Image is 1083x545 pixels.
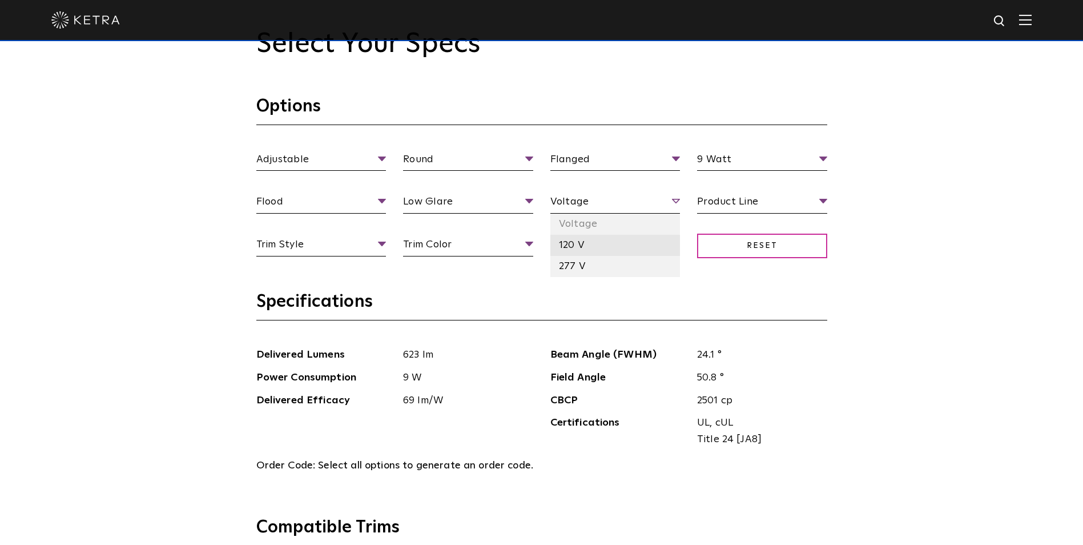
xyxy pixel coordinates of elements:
[256,392,395,409] span: Delivered Efficacy
[550,256,681,277] li: 277 V
[403,194,533,214] span: Low Glare
[993,14,1007,29] img: search icon
[550,194,681,214] span: Voltage
[256,95,827,125] h3: Options
[550,151,681,171] span: Flanged
[403,151,533,171] span: Round
[689,370,827,386] span: 50.8 °
[689,347,827,363] span: 24.1 °
[256,347,395,363] span: Delivered Lumens
[697,431,819,448] span: Title 24 [JA8]
[697,151,827,171] span: 9 Watt
[550,392,689,409] span: CBCP
[1019,14,1032,25] img: Hamburger%20Nav.svg
[550,347,689,363] span: Beam Angle (FWHM)
[256,151,387,171] span: Adjustable
[256,28,827,61] h2: Select Your Specs
[51,11,120,29] img: ketra-logo-2019-white
[550,370,689,386] span: Field Angle
[697,194,827,214] span: Product Line
[256,460,316,471] span: Order Code:
[550,415,689,448] span: Certifications
[256,237,387,257] span: Trim Style
[256,370,395,386] span: Power Consumption
[394,370,533,386] span: 9 W
[550,235,681,256] li: 120 V
[256,291,827,320] h3: Specifications
[256,194,387,214] span: Flood
[394,347,533,363] span: 623 lm
[403,237,533,257] span: Trim Color
[550,214,681,235] li: Voltage
[697,415,819,431] span: UL, cUL
[689,392,827,409] span: 2501 cp
[318,460,533,471] span: Select all options to generate an order code.
[394,392,533,409] span: 69 lm/W
[697,234,827,258] span: Reset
